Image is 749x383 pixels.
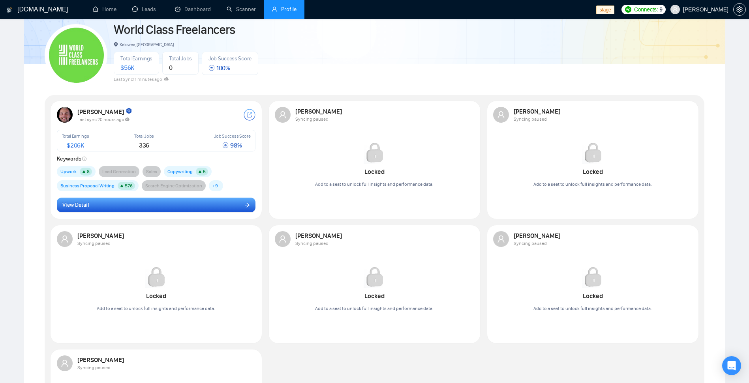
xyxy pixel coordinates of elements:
span: user [279,111,287,119]
span: 100 % [208,64,230,72]
span: Add to a seat to unlock full insights and performance data. [97,306,215,311]
span: Syncing paused [514,241,547,246]
a: setting [733,6,746,13]
span: Kelowna, [GEOGRAPHIC_DATA] [114,42,174,47]
span: 98 % [222,142,242,149]
span: setting [734,6,745,13]
span: Syncing paused [295,116,329,122]
span: 0 [169,64,173,71]
span: Job Success Score [214,133,251,139]
span: user [61,235,69,243]
strong: Locked [364,168,385,176]
button: setting [733,3,746,16]
img: USER [57,107,73,123]
span: $ 206K [67,142,84,149]
img: World Class Freelancers [49,28,104,83]
span: 9 [659,5,663,14]
strong: [PERSON_NAME] [77,356,125,364]
a: World Class Freelancers [114,22,235,37]
span: Last Sync 11 minutes ago [114,77,169,82]
strong: [PERSON_NAME] [295,232,343,239]
strong: [PERSON_NAME] [77,232,125,239]
span: Syncing paused [77,365,111,370]
img: Locked [582,266,604,288]
span: Total Earnings [62,133,89,139]
span: Profile [281,6,297,13]
img: Locked [145,266,167,288]
span: 8 [87,169,90,174]
strong: [PERSON_NAME] [514,108,561,115]
span: + 9 [212,182,218,190]
span: Total Jobs [134,133,154,139]
span: Add to a seat to unlock full insights and performance data. [533,306,652,311]
button: View Detailarrow-right [57,198,256,213]
span: user [272,6,277,12]
span: user [497,235,505,243]
span: user [672,7,678,12]
span: Syncing paused [295,241,329,246]
img: Locked [364,142,386,164]
span: Add to a seat to unlock full insights and performance data. [315,306,434,311]
span: 576 [125,183,133,189]
a: homeHome [93,6,116,13]
span: info-circle [82,157,86,161]
span: user [61,359,69,367]
span: $ 56K [120,64,134,71]
span: Business Proposal Writing [60,182,115,190]
span: Sales [146,168,157,176]
span: Total Jobs [169,55,192,62]
span: arrow-right [244,202,250,207]
span: Add to a seat to unlock full insights and performance data. [315,181,434,187]
strong: Locked [583,168,603,176]
span: stage [596,6,614,14]
span: View Detail [62,201,89,209]
span: Search Engine Optimization [145,182,202,190]
span: Job Success Score [208,55,252,62]
span: Upwork [60,168,77,176]
div: Open Intercom Messenger [722,356,741,375]
span: user [279,235,287,243]
span: 336 [139,142,149,149]
span: Copywriting [167,168,193,176]
span: Lead Generation [102,168,136,176]
a: messageLeads [132,6,159,13]
strong: Keywords [57,155,87,162]
strong: Locked [146,292,166,300]
span: Add to a seat to unlock full insights and performance data. [533,181,652,187]
strong: [PERSON_NAME] [514,232,561,239]
a: dashboardDashboard [175,6,211,13]
strong: Locked [583,292,603,300]
img: Locked [582,142,604,164]
span: Syncing paused [77,241,111,246]
img: top_rated [126,108,133,115]
strong: [PERSON_NAME] [77,108,133,116]
span: environment [114,42,118,47]
span: user [497,111,505,119]
img: logo [7,4,12,16]
img: upwork-logo.png [625,6,631,13]
span: 5 [203,169,206,174]
span: Total Earnings [120,55,152,62]
img: Locked [364,266,386,288]
span: Syncing paused [514,116,547,122]
span: Last sync 20 hours ago [77,117,130,122]
strong: [PERSON_NAME] [295,108,343,115]
strong: Locked [364,292,385,300]
a: searchScanner [227,6,256,13]
span: Connects: [634,5,658,14]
